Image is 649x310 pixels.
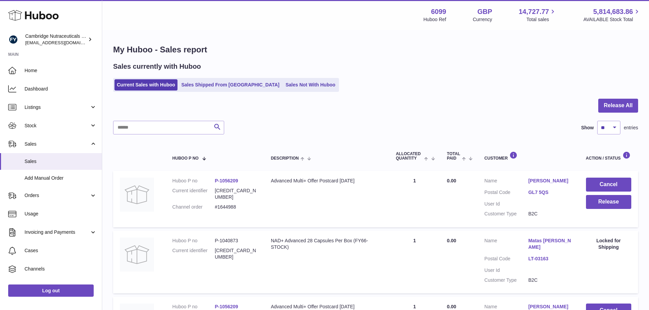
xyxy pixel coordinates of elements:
strong: GBP [477,7,492,16]
div: Action / Status [586,151,631,161]
div: Cambridge Nutraceuticals Ltd [25,33,87,46]
span: Cases [25,247,97,254]
div: Advanced Multi+ Offer Postcard [DATE] [271,178,382,184]
span: Add Manual Order [25,175,97,181]
dd: B2C [528,211,572,217]
button: Release All [598,99,638,113]
a: 5,814,683.86 AVAILABLE Stock Total [583,7,641,23]
dd: [CREDIT_CARD_NUMBER] [215,187,257,200]
dt: User Id [484,267,528,274]
dt: Postal Code [484,189,528,197]
img: huboo@camnutra.com [8,34,18,45]
span: 0.00 [447,178,456,183]
a: GL7 5QS [528,189,572,196]
span: 0.00 [447,238,456,243]
dt: Huboo P no [172,304,215,310]
a: LT-03163 [528,256,572,262]
span: Dashboard [25,86,97,92]
dt: Name [484,178,528,186]
div: NAD+ Advanced 28 Capsules Per Box (FY66-STOCK) [271,238,382,250]
span: Total paid [447,152,460,161]
span: Total sales [526,16,557,23]
span: Sales [25,158,97,165]
div: Locked for Shipping [586,238,631,250]
span: Sales [25,141,90,147]
dt: Name [484,238,528,252]
h2: Sales currently with Huboo [113,62,201,71]
span: Invoicing and Payments [25,229,90,235]
span: Channels [25,266,97,272]
span: [EMAIL_ADDRESS][DOMAIN_NAME] [25,40,100,45]
div: Advanced Multi+ Offer Postcard [DATE] [271,304,382,310]
div: Huboo Ref [423,16,446,23]
td: 1 [389,231,440,293]
dd: #1644988 [215,204,257,210]
a: Sales Shipped From [GEOGRAPHIC_DATA] [179,79,282,91]
span: Usage [25,211,97,217]
dt: Current identifier [172,187,215,200]
span: entries [624,125,638,131]
span: Orders [25,192,90,199]
span: 14,727.77 [519,7,549,16]
dd: P-1040873 [215,238,257,244]
a: Sales Not With Huboo [283,79,338,91]
span: Huboo P no [172,156,199,161]
a: Matas [PERSON_NAME] [528,238,572,250]
dt: Current identifier [172,247,215,260]
a: 14,727.77 Total sales [519,7,557,23]
div: Currency [473,16,492,23]
a: P-1056209 [215,304,238,309]
span: AVAILABLE Stock Total [583,16,641,23]
h1: My Huboo - Sales report [113,44,638,55]
span: ALLOCATED Quantity [396,152,423,161]
dt: User Id [484,201,528,207]
img: no-photo.jpg [120,238,154,272]
dt: Huboo P no [172,238,215,244]
td: 1 [389,171,440,227]
dd: B2C [528,277,572,283]
dd: [CREDIT_CARD_NUMBER] [215,247,257,260]
dt: Customer Type [484,211,528,217]
a: Current Sales with Huboo [114,79,177,91]
strong: 6099 [431,7,446,16]
a: P-1056209 [215,178,238,183]
dt: Channel order [172,204,215,210]
span: 5,814,683.86 [593,7,633,16]
span: Listings [25,104,90,111]
button: Cancel [586,178,631,192]
div: Customer [484,151,572,161]
span: Description [271,156,299,161]
a: [PERSON_NAME] [528,304,572,310]
label: Show [581,125,594,131]
dt: Postal Code [484,256,528,264]
button: Release [586,195,631,209]
dt: Huboo P no [172,178,215,184]
span: Home [25,67,97,74]
span: 0.00 [447,304,456,309]
a: Log out [8,284,94,297]
dt: Customer Type [484,277,528,283]
a: [PERSON_NAME] [528,178,572,184]
span: Stock [25,123,90,129]
img: no-photo.jpg [120,178,154,212]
